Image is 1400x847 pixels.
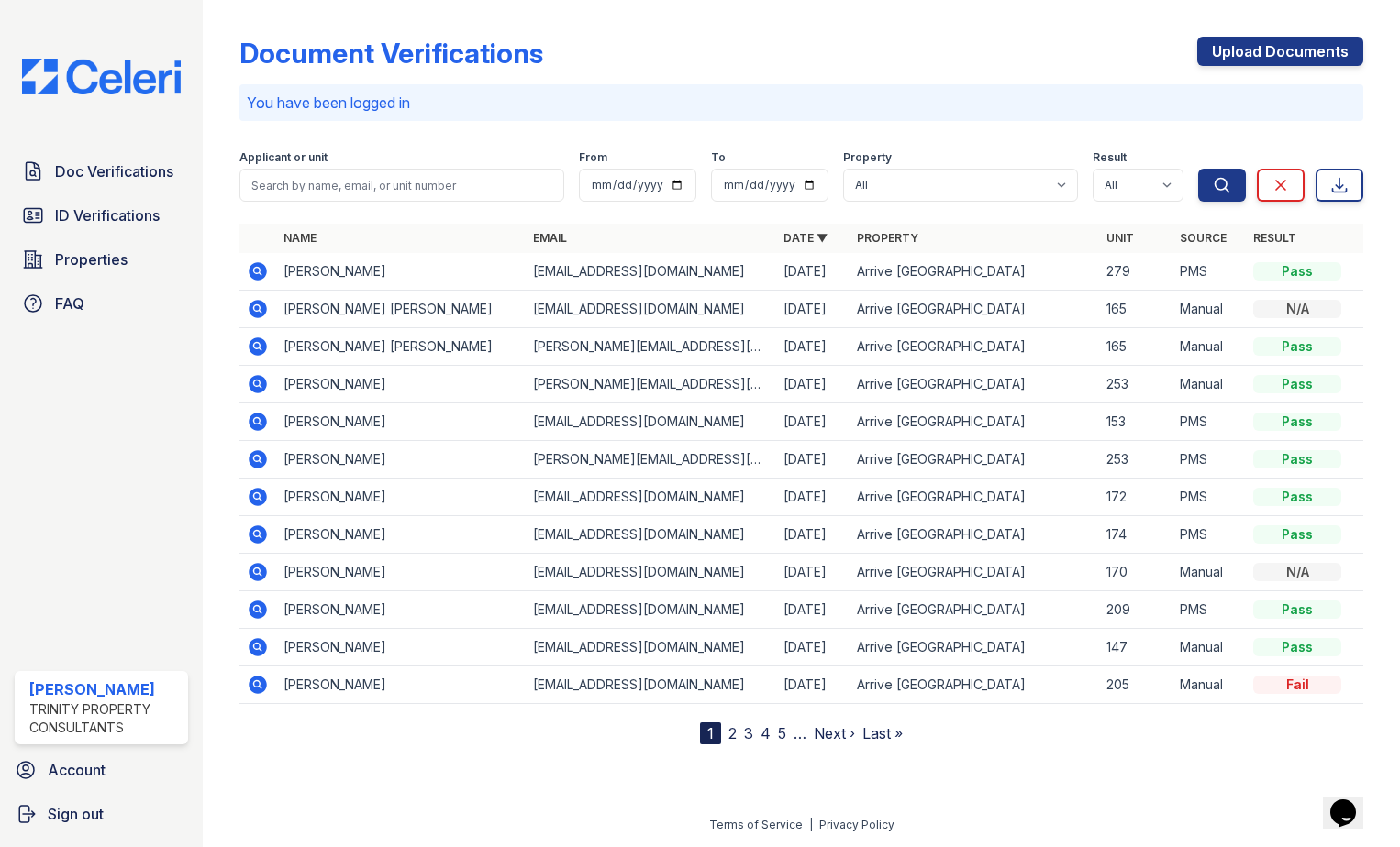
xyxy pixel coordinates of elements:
a: FAQ [15,285,188,322]
td: [EMAIL_ADDRESS][DOMAIN_NAME] [526,403,775,441]
td: [PERSON_NAME] [276,478,526,516]
div: Pass [1253,525,1341,544]
a: ID Verifications [15,197,188,234]
td: 172 [1099,478,1172,516]
td: PMS [1172,253,1246,291]
a: Property [857,231,918,245]
label: To [711,150,726,165]
div: 1 [700,722,721,744]
td: Arrive [GEOGRAPHIC_DATA] [850,291,1099,328]
td: Arrive [GEOGRAPHIC_DATA] [850,366,1099,403]
td: [DATE] [776,591,850,629]
td: 170 [1099,554,1172,591]
div: Fail [1253,676,1341,694]
td: [DATE] [776,441,850,478]
div: N/A [1253,563,1341,581]
a: Source [1180,231,1227,245]
td: Manual [1172,666,1246,704]
span: Account [48,759,106,781]
td: [EMAIL_ADDRESS][DOMAIN_NAME] [526,516,775,554]
td: Arrive [GEOGRAPHIC_DATA] [850,478,1099,516]
td: [DATE] [776,328,850,366]
td: Arrive [GEOGRAPHIC_DATA] [850,666,1099,704]
td: PMS [1172,516,1246,554]
td: [PERSON_NAME] [276,629,526,666]
a: Unit [1106,231,1134,245]
span: … [794,722,806,744]
td: [PERSON_NAME] [276,253,526,291]
input: Search by name, email, or unit number [239,169,564,202]
td: 165 [1099,328,1172,366]
td: Arrive [GEOGRAPHIC_DATA] [850,554,1099,591]
td: [PERSON_NAME] [276,441,526,478]
label: From [579,150,607,165]
div: Pass [1253,337,1341,356]
td: Arrive [GEOGRAPHIC_DATA] [850,328,1099,366]
td: 147 [1099,629,1172,666]
a: Next › [814,724,855,742]
td: [DATE] [776,291,850,328]
td: [PERSON_NAME][EMAIL_ADDRESS][PERSON_NAME][DOMAIN_NAME] [526,328,775,366]
label: Result [1093,150,1127,165]
a: Last » [862,724,903,742]
label: Property [843,150,892,165]
span: FAQ [55,292,84,314]
td: [PERSON_NAME] [276,591,526,629]
td: Arrive [GEOGRAPHIC_DATA] [850,516,1099,554]
td: 253 [1099,441,1172,478]
div: N/A [1253,300,1341,318]
td: [DATE] [776,403,850,441]
a: Sign out [7,796,195,832]
div: Pass [1253,488,1341,506]
a: Date ▼ [783,231,828,245]
span: Sign out [48,803,104,825]
td: 205 [1099,666,1172,704]
div: [PERSON_NAME] [29,678,181,700]
td: [DATE] [776,666,850,704]
td: [EMAIL_ADDRESS][DOMAIN_NAME] [526,291,775,328]
td: [PERSON_NAME] [276,403,526,441]
img: CE_Logo_Blue-a8612792a0a2168367f1c8372b55b34899dd931a85d93a1a3d3e32e68fde9ad4.png [7,59,195,94]
span: Properties [55,248,128,270]
td: [EMAIL_ADDRESS][DOMAIN_NAME] [526,478,775,516]
td: 253 [1099,366,1172,403]
p: You have been logged in [247,92,1356,114]
td: [PERSON_NAME] [PERSON_NAME] [276,328,526,366]
a: 3 [744,724,753,742]
td: Manual [1172,328,1246,366]
a: Upload Documents [1197,37,1363,66]
a: Terms of Service [709,818,803,831]
td: [PERSON_NAME] [PERSON_NAME] [276,291,526,328]
td: [EMAIL_ADDRESS][DOMAIN_NAME] [526,591,775,629]
div: Pass [1253,412,1341,431]
div: Pass [1253,375,1341,393]
td: [DATE] [776,253,850,291]
td: [DATE] [776,366,850,403]
td: [EMAIL_ADDRESS][DOMAIN_NAME] [526,666,775,704]
a: Result [1253,231,1296,245]
td: PMS [1172,403,1246,441]
td: Manual [1172,366,1246,403]
td: [DATE] [776,554,850,591]
a: Properties [15,241,188,278]
td: [EMAIL_ADDRESS][DOMAIN_NAME] [526,253,775,291]
td: PMS [1172,478,1246,516]
a: Email [533,231,567,245]
td: PMS [1172,591,1246,629]
td: 209 [1099,591,1172,629]
a: 5 [778,724,786,742]
td: [PERSON_NAME] [276,516,526,554]
td: Manual [1172,629,1246,666]
td: 174 [1099,516,1172,554]
td: [PERSON_NAME] [276,366,526,403]
td: Arrive [GEOGRAPHIC_DATA] [850,441,1099,478]
td: [PERSON_NAME][EMAIL_ADDRESS][PERSON_NAME][DOMAIN_NAME] [526,366,775,403]
span: ID Verifications [55,204,160,226]
a: Account [7,752,195,788]
td: Arrive [GEOGRAPHIC_DATA] [850,629,1099,666]
td: PMS [1172,441,1246,478]
td: Manual [1172,554,1246,591]
div: Trinity Property Consultants [29,700,181,737]
span: Doc Verifications [55,160,173,182]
